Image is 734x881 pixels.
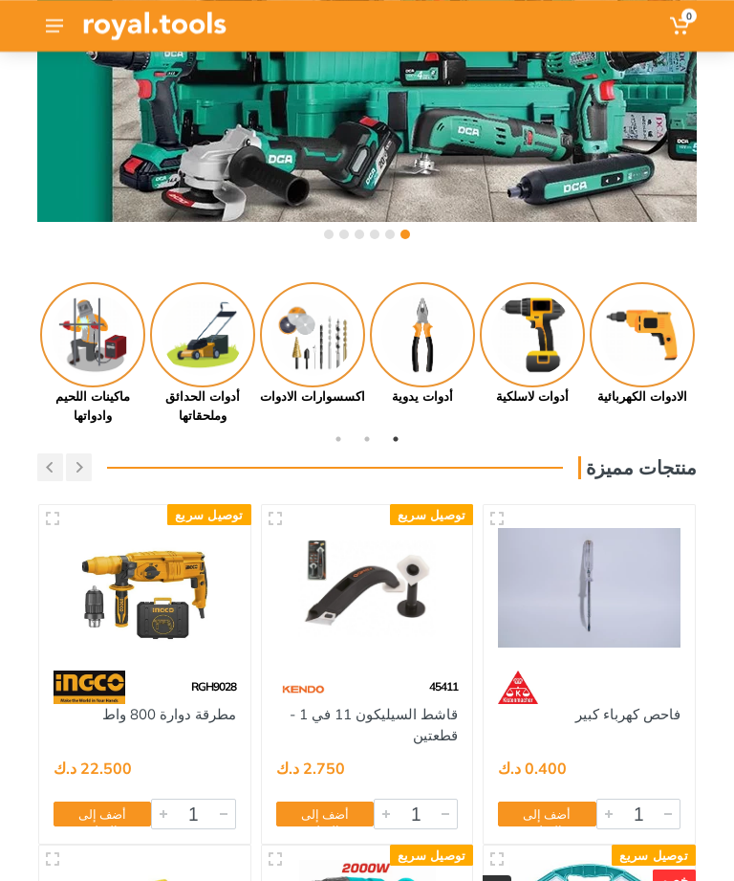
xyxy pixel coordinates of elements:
a: فاحص كهرباء كبير [575,705,680,723]
div: 22.500 د.ك [54,760,132,776]
img: Royal Tools - مطرقة دوارة 800 واط [54,519,236,656]
div: توصيل سريع [612,845,696,866]
h3: منتجات مميزة [578,456,697,479]
button: 1 of 3 [386,429,405,449]
button: أضف إلى السلة [498,802,595,826]
div: ماكينات اللحيم وادواتها [37,387,147,425]
div: توصيل سريع [390,504,474,525]
span: 0 [681,9,697,23]
div: أدوات الحدائق وملحقاتها [147,387,257,425]
a: أدوات الحدائق وملحقاتها [147,282,257,425]
span: RGH9028 [191,679,236,694]
img: Royal - أدوات الحدائق وملحقاتها [150,282,255,387]
a: أدوات يدوية [367,282,477,407]
a: قاشط السيليكون 11 في 1 - قطعتين [290,705,458,745]
a: أدوات لاسلكية [477,282,587,407]
button: 2 of 3 [357,429,377,449]
img: Royal - ماكينات اللحيم وادواتها [40,282,145,387]
img: 91.webp [54,671,125,704]
img: 61.webp [498,671,538,704]
a: الادوات الكهربائية [587,282,697,407]
div: توصيل سريع [390,845,474,866]
span: 45411 [429,679,458,694]
div: الادوات الكهربائية [587,387,697,407]
div: اكسسوارات الادوات [257,387,367,407]
img: Royal Tools Logo [83,11,227,40]
div: 0.400 د.ك [498,760,567,776]
a: ماكينات اللحيم وادواتها [37,282,147,425]
img: Royal - الادوات الكهربائية [590,282,695,387]
img: Royal - اكسسوارات الادوات [260,282,365,387]
div: أدوات يدوية [367,387,477,407]
img: Royal Tools - فاحص كهرباء كبير [498,519,680,656]
img: Royal - أدوات لاسلكية [480,282,585,387]
div: 2.750 د.ك [276,760,345,776]
button: 3 of 3 [329,429,348,449]
button: أضف إلى السلة [54,802,151,826]
img: Royal - أدوات يدوية [370,282,475,387]
div: أدوات لاسلكية [477,387,587,407]
div: توصيل سريع [167,504,251,525]
img: Royal Tools - قاشط السيليكون 11 في 1 - قطعتين [276,519,459,656]
button: أضف إلى السلة [276,802,374,826]
a: اكسسوارات الادوات [257,282,367,407]
a: 0 [665,9,697,43]
a: مطرقة دوارة 800 واط [102,705,236,723]
img: 114.webp [276,671,329,704]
